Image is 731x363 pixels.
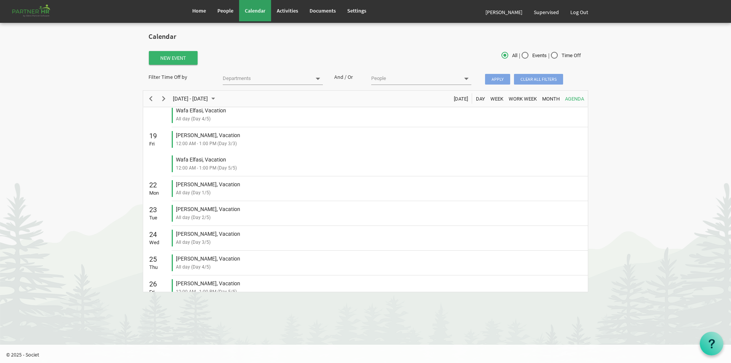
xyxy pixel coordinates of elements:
button: Today [453,94,469,103]
div: Filter Time Off by [143,73,217,81]
span: Clear all filters [514,74,563,85]
span: Events [522,52,547,59]
div: All day (Day 1/5) [176,189,585,197]
span: Apply [485,74,510,85]
span: Day [475,94,486,104]
div: [PERSON_NAME], Vacation [176,131,240,140]
div: 25 [149,254,160,264]
div: 12:00 AM - 1:00 PM (Day 3/3) [176,140,585,148]
div: Thu [149,264,160,271]
div: Momena Ahmed, Vacation Begin From Friday, September 19, 2025 at 12:00:00 AM GMT-04:00 Ends At Fri... [172,131,588,148]
div: Tue [149,214,160,222]
div: [PERSON_NAME], Vacation [176,254,240,263]
div: Momena Ahmed, Vacation Begin From Monday, September 22, 2025 at 12:00:00 AM GMT-04:00 Ends At Tue... [172,180,588,197]
p: © 2025 - Societ [6,351,731,358]
span: Agenda [564,94,585,104]
button: New Event [149,51,198,65]
button: Day [475,94,487,103]
div: All day (Day 4/5) [176,115,585,123]
div: 24 [149,230,160,240]
div: Wafa Elfasi, Vacation Begin From Friday, September 19, 2025 at 12:00:00 AM GMT-04:00 Ends At Frid... [172,155,588,172]
div: Sep 11, 2025 - Sep 10, 2026 [170,91,220,107]
span: Supervised [534,9,559,16]
div: 22 [149,180,160,190]
div: 26 [149,279,160,289]
div: Mon [149,190,160,197]
div: Fri [149,289,160,296]
button: Next [159,94,169,103]
button: September 2025 [172,94,219,103]
button: Agenda [564,94,586,103]
div: Wafa Elfasi, Vacation Begin From Thursday, September 18, 2025 at 12:00:00 AM GMT-04:00 Ends At Fr... [172,106,588,123]
div: | | [440,50,588,61]
div: Fri [149,141,160,148]
h2: Calendar [148,33,583,41]
div: 23 [149,205,160,215]
span: Settings [347,7,366,14]
div: Momena Ahmed, Vacation Begin From Wednesday, September 24, 2025 at 12:00:00 AM GMT-04:00 Ends At ... [172,230,588,246]
button: Work Week [508,94,538,103]
span: Documents [310,7,336,14]
input: People [371,73,459,84]
div: next period [157,91,170,107]
div: [PERSON_NAME], Vacation [176,180,240,189]
div: And / Or [329,73,366,81]
span: Work Week [508,94,538,104]
div: Momena Ahmed, Vacation Begin From Tuesday, September 23, 2025 at 12:00:00 AM GMT-04:00 Ends At We... [172,205,588,222]
span: Activities [277,7,298,14]
div: 12:00 AM - 1:00 PM (Day 5/5) [176,288,585,296]
button: Week [489,94,505,103]
button: Month [541,94,561,103]
div: previous period [144,91,157,107]
schedule: Agenda of September 11, 2025 [143,90,588,292]
div: Momena Ahmed, Vacation Begin From Thursday, September 25, 2025 at 12:00:00 AM GMT-04:00 Ends At F... [172,254,588,271]
span: [DATE] - [DATE] [172,94,209,104]
input: Departments [223,73,311,84]
div: Momena Ahmed, Vacation Begin From Friday, September 26, 2025 at 12:00:00 AM GMT-04:00 Ends At Fri... [172,279,588,296]
span: Home [192,7,206,14]
span: Week [490,94,504,104]
div: 19 [149,131,160,141]
span: Month [541,94,560,104]
div: 12:00 AM - 1:00 PM (Day 5/5) [176,164,585,172]
div: All day (Day 2/5) [176,214,585,222]
span: People [217,7,233,14]
a: Log Out [565,2,594,23]
div: [PERSON_NAME], Vacation [176,205,240,214]
div: Wed [149,239,160,246]
div: [PERSON_NAME], Vacation [176,279,240,288]
div: All day (Day 3/5) [176,238,585,246]
span: Time Off [551,52,581,59]
div: Wafa Elfasi, Vacation [176,155,226,164]
button: Previous [146,94,156,103]
span: All [501,52,517,59]
span: Calendar [245,7,265,14]
div: All day (Day 4/5) [176,263,585,271]
span: [DATE] [453,94,469,104]
a: [PERSON_NAME] [480,2,528,23]
div: [PERSON_NAME], Vacation [176,230,240,238]
a: Supervised [528,2,565,23]
div: Wafa Elfasi, Vacation [176,106,226,115]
